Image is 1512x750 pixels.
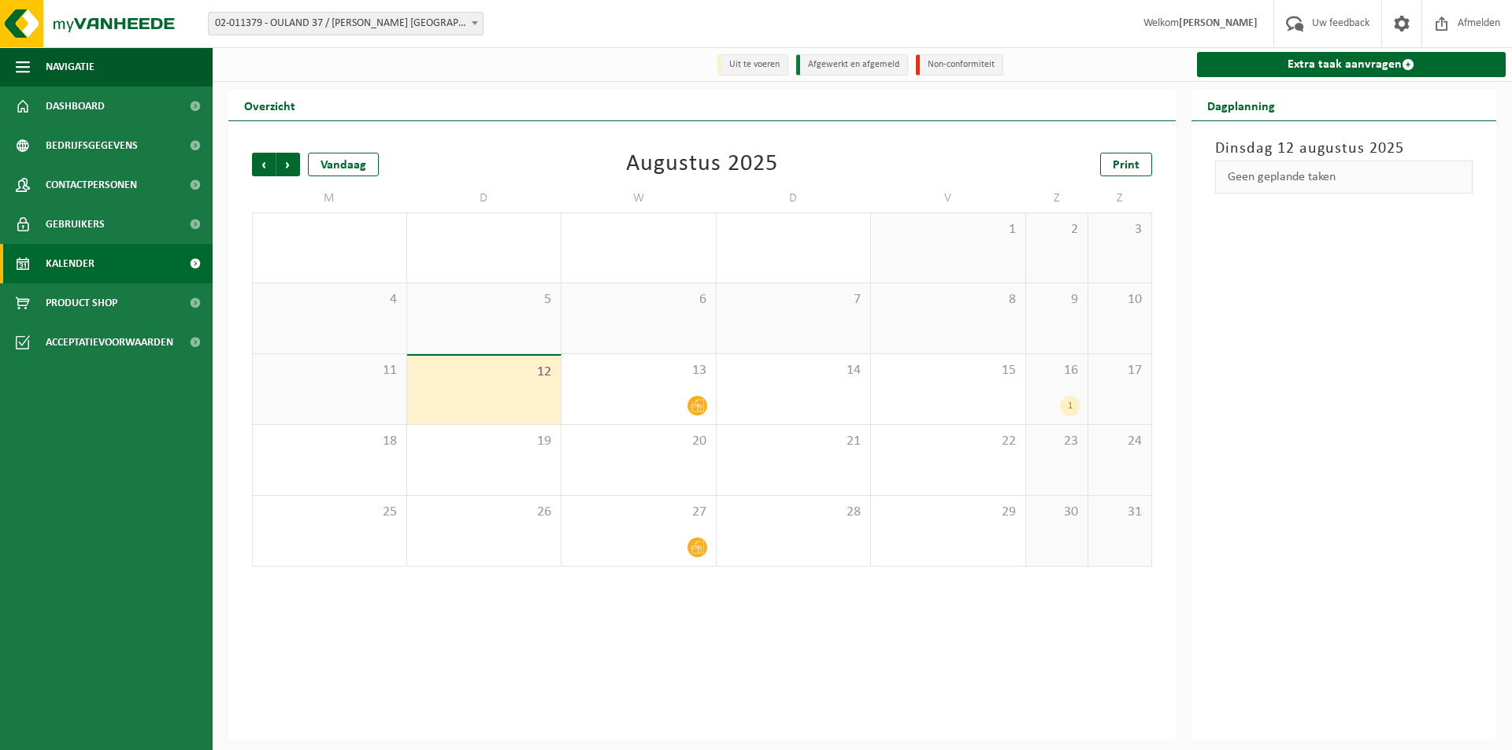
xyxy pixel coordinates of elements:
[879,221,1017,238] span: 1
[46,47,94,87] span: Navigatie
[569,504,708,521] span: 27
[415,364,554,381] span: 12
[796,54,908,76] li: Afgewerkt en afgemeld
[308,153,379,176] div: Vandaag
[1096,221,1143,238] span: 3
[871,184,1026,212] td: V
[252,153,276,176] span: Vorige
[46,205,105,244] span: Gebruikers
[1197,52,1506,77] a: Extra taak aanvragen
[1096,433,1143,450] span: 24
[1034,504,1080,521] span: 30
[724,433,863,450] span: 21
[1100,153,1152,176] a: Print
[1060,396,1080,416] div: 1
[261,433,398,450] span: 18
[261,362,398,379] span: 11
[724,362,863,379] span: 14
[916,54,1003,76] li: Non-conformiteit
[1034,291,1080,308] span: 9
[208,12,484,35] span: 02-011379 - OULAND 37 / C. STEINWEG BELGIUM NV - ANTWERPEN
[415,291,554,308] span: 5
[1096,362,1143,379] span: 17
[228,90,311,120] h2: Overzicht
[261,504,398,521] span: 25
[1113,159,1140,172] span: Print
[1096,291,1143,308] span: 10
[569,433,708,450] span: 20
[879,504,1017,521] span: 29
[879,433,1017,450] span: 22
[626,153,778,176] div: Augustus 2025
[1215,161,1473,194] div: Geen geplande taken
[724,291,863,308] span: 7
[561,184,717,212] td: W
[407,184,562,212] td: D
[569,291,708,308] span: 6
[261,291,398,308] span: 4
[46,323,173,362] span: Acceptatievoorwaarden
[276,153,300,176] span: Volgende
[1179,17,1258,29] strong: [PERSON_NAME]
[879,362,1017,379] span: 15
[1215,137,1473,161] h3: Dinsdag 12 augustus 2025
[1034,433,1080,450] span: 23
[415,433,554,450] span: 19
[1034,221,1080,238] span: 2
[209,13,483,35] span: 02-011379 - OULAND 37 / C. STEINWEG BELGIUM NV - ANTWERPEN
[724,504,863,521] span: 28
[46,283,117,323] span: Product Shop
[415,504,554,521] span: 26
[252,184,407,212] td: M
[46,244,94,283] span: Kalender
[569,362,708,379] span: 13
[879,291,1017,308] span: 8
[1088,184,1151,212] td: Z
[1034,362,1080,379] span: 16
[1191,90,1291,120] h2: Dagplanning
[46,165,137,205] span: Contactpersonen
[717,184,872,212] td: D
[1096,504,1143,521] span: 31
[1026,184,1089,212] td: Z
[46,126,138,165] span: Bedrijfsgegevens
[46,87,105,126] span: Dashboard
[717,54,788,76] li: Uit te voeren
